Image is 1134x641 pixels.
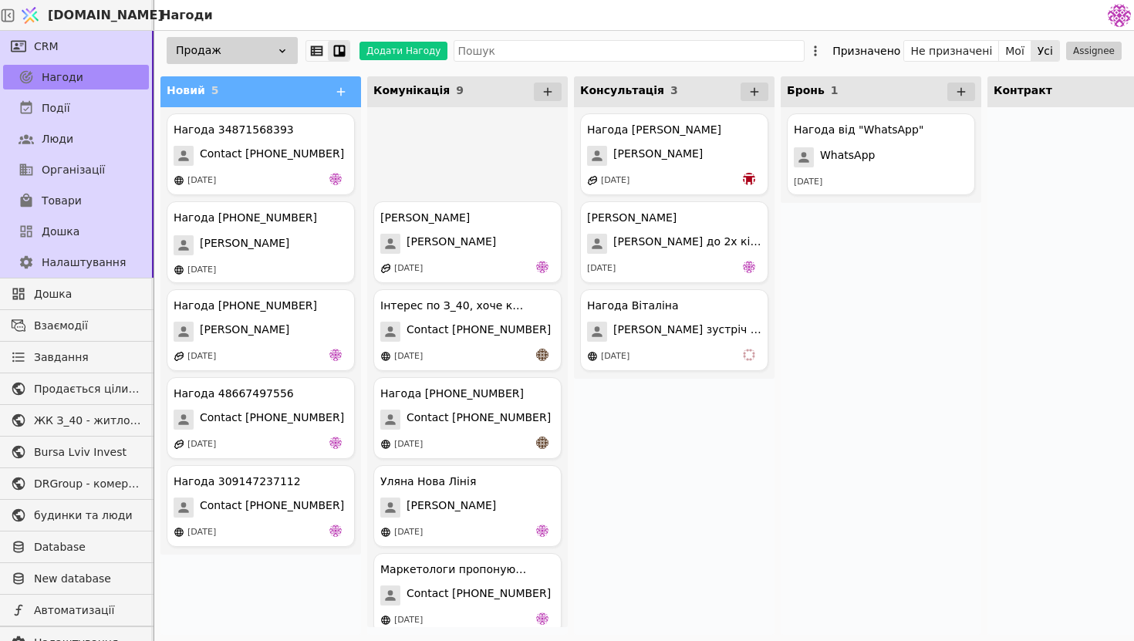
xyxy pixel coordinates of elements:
[994,84,1052,96] span: Контракт
[580,84,664,96] span: Консультація
[3,282,149,306] a: Дошка
[536,525,548,537] img: de
[407,234,496,254] span: [PERSON_NAME]
[200,146,344,166] span: Contact [PHONE_NUMBER]
[613,322,761,342] span: [PERSON_NAME] зустріч 13.08
[454,40,805,62] input: Пошук
[1108,4,1131,27] img: 137b5da8a4f5046b86490006a8dec47a
[200,410,344,430] span: Contact [PHONE_NUMBER]
[743,261,755,273] img: de
[174,439,184,450] img: affiliate-program.svg
[167,465,355,547] div: Нагода 309147237112Contact [PHONE_NUMBER][DATE]de
[34,318,141,334] span: Взаємодії
[359,42,447,60] button: Додати Нагоду
[380,562,527,578] div: Маркетологи пропонують співпрацю
[42,162,105,178] span: Організації
[3,65,149,89] a: Нагоди
[536,612,548,625] img: de
[373,289,562,371] div: Інтерес по З_40, хоче квартируContact [PHONE_NUMBER][DATE]an
[42,193,82,209] span: Товари
[380,263,391,274] img: affiliate-program.svg
[174,298,317,314] div: Нагода [PHONE_NUMBER]
[373,465,562,547] div: Уляна Нова Лінія[PERSON_NAME][DATE]de
[1031,40,1059,62] button: Усі
[3,219,149,244] a: Дошка
[380,298,527,314] div: Інтерес по З_40, хоче квартиру
[407,322,551,342] span: Contact [PHONE_NUMBER]
[3,535,149,559] a: Database
[211,84,219,96] span: 5
[329,173,342,185] img: de
[394,614,423,627] div: [DATE]
[373,553,562,635] div: Маркетологи пропонують співпрацюContact [PHONE_NUMBER][DATE]de
[380,386,524,402] div: Нагода [PHONE_NUMBER]
[601,174,629,187] div: [DATE]
[167,201,355,283] div: Нагода [PHONE_NUMBER][PERSON_NAME][DATE]
[174,351,184,362] img: affiliate-program.svg
[407,498,496,518] span: [PERSON_NAME]
[167,37,298,64] div: Продаж
[3,96,149,120] a: Події
[601,350,629,363] div: [DATE]
[200,322,289,342] span: [PERSON_NAME]
[34,444,141,461] span: Bursa Lviv Invest
[373,377,562,459] div: Нагода [PHONE_NUMBER]Contact [PHONE_NUMBER][DATE]an
[904,40,999,62] button: Не призначені
[380,210,470,226] div: [PERSON_NAME]
[743,349,755,361] img: vi
[3,250,149,275] a: Налаштування
[3,503,149,528] a: будинки та люди
[3,34,149,59] a: CRM
[580,201,768,283] div: [PERSON_NAME][PERSON_NAME] до 2х кімнатної[DATE]de
[536,349,548,361] img: an
[456,84,464,96] span: 9
[42,69,83,86] span: Нагоди
[174,474,301,490] div: Нагода 309147237112
[167,84,205,96] span: Новий
[536,437,548,449] img: an
[380,351,391,362] img: online-store.svg
[587,351,598,362] img: online-store.svg
[373,201,562,283] div: [PERSON_NAME][PERSON_NAME][DATE]de
[34,39,59,55] span: CRM
[587,298,679,314] div: Нагода Віталіна
[42,100,70,116] span: Події
[394,262,423,275] div: [DATE]
[174,265,184,275] img: online-store.svg
[670,84,678,96] span: 3
[34,508,141,524] span: будинки та люди
[3,157,149,182] a: Організації
[34,476,141,492] span: DRGroup - комерційна нерухоомість
[329,437,342,449] img: de
[174,527,184,538] img: online-store.svg
[187,526,216,539] div: [DATE]
[167,113,355,195] div: Нагода 34871568393Contact [PHONE_NUMBER][DATE]de
[187,174,216,187] div: [DATE]
[174,386,294,402] div: Нагода 48667497556
[587,262,616,275] div: [DATE]
[34,413,141,429] span: ЖК З_40 - житлова та комерційна нерухомість класу Преміум
[34,571,141,587] span: New database
[174,210,317,226] div: Нагода [PHONE_NUMBER]
[394,526,423,539] div: [DATE]
[380,615,391,626] img: online-store.svg
[200,235,289,255] span: [PERSON_NAME]
[42,224,79,240] span: Дошка
[536,261,548,273] img: de
[15,1,154,30] a: [DOMAIN_NAME]
[187,438,216,451] div: [DATE]
[34,349,89,366] span: Завдання
[380,474,476,490] div: Уляна Нова Лінія
[394,350,423,363] div: [DATE]
[587,122,721,138] div: Нагода [PERSON_NAME]
[3,127,149,151] a: Люди
[3,345,149,369] a: Завдання
[3,376,149,401] a: Продається цілий будинок [PERSON_NAME] нерухомість
[3,440,149,464] a: Bursa Lviv Invest
[34,602,141,619] span: Автоматизації
[3,598,149,622] a: Автоматизації
[380,527,391,538] img: online-store.svg
[34,286,141,302] span: Дошка
[154,6,213,25] h2: Нагоди
[167,377,355,459] div: Нагода 48667497556Contact [PHONE_NUMBER][DATE]de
